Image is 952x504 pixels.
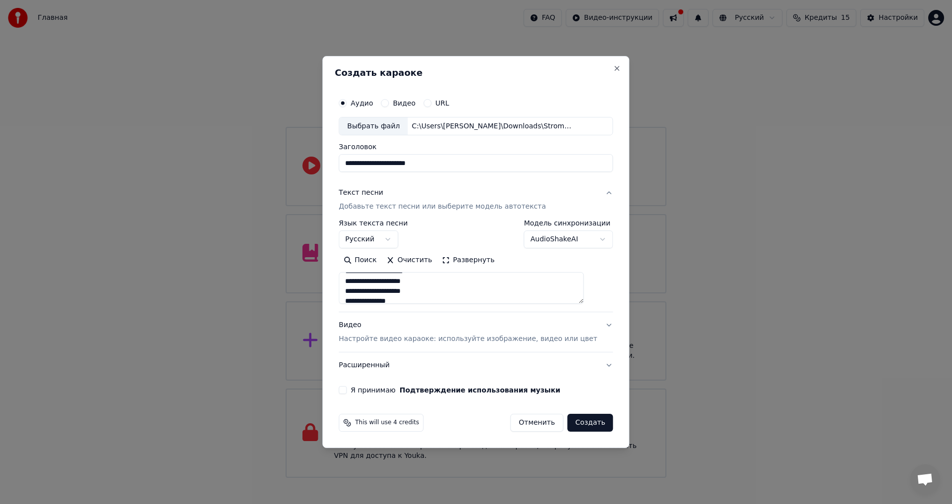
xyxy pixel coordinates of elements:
div: C:\Users\[PERSON_NAME]\Downloads\Stromae - Alors On Danse.mp3 [408,121,576,131]
button: Развернуть [437,253,499,269]
p: Добавьте текст песни или выберите модель автотекста [339,202,546,212]
button: Поиск [339,253,381,269]
p: Настройте видео караоке: используйте изображение, видео или цвет [339,334,597,344]
label: Я принимаю [351,387,560,393]
label: Язык текста песни [339,220,408,227]
button: Отменить [510,414,563,432]
span: This will use 4 credits [355,419,419,427]
button: ВидеоНастройте видео караоке: используйте изображение, видео или цвет [339,313,613,352]
label: Аудио [351,100,373,107]
label: Видео [393,100,416,107]
label: Заголовок [339,144,613,151]
label: Модель синхронизации [524,220,613,227]
div: Текст песниДобавьте текст песни или выберите модель автотекста [339,220,613,312]
div: Видео [339,321,597,344]
button: Создать [567,414,613,432]
div: Текст песни [339,188,383,198]
h2: Создать караоке [335,68,617,77]
button: Текст песниДобавьте текст песни или выберите модель автотекста [339,180,613,220]
div: Выбрать файл [339,117,408,135]
button: Расширенный [339,352,613,378]
button: Очистить [382,253,437,269]
button: Я принимаю [400,387,560,393]
label: URL [435,100,449,107]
